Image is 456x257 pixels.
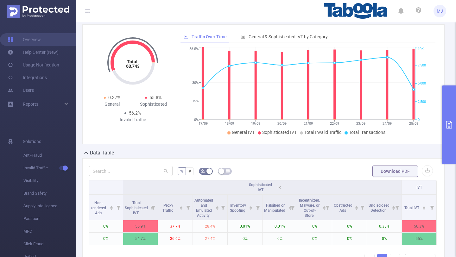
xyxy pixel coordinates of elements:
[23,200,76,212] span: Supply Intelligence
[264,203,286,213] span: Falsified or Manipulated
[262,130,297,135] span: Sophisticated IVT
[110,207,113,209] i: icon: caret-down
[123,233,158,245] p: 54.7%
[249,183,272,192] span: Sophisticated IVT
[304,130,341,135] span: Total Invalid Traffic
[402,220,436,232] p: 56.3%
[263,220,297,232] p: 0.01%
[349,130,385,135] span: Total Transactions
[8,46,59,59] a: Help Center (New)
[108,95,120,100] span: 0.37%
[226,169,230,173] i: icon: table
[180,207,183,209] i: icon: caret-down
[192,99,199,103] tspan: 15%
[232,130,255,135] span: General IVT
[23,135,41,148] span: Solutions
[422,205,426,209] div: Sort
[253,195,262,220] i: Filter menu
[215,205,219,209] div: Sort
[158,233,193,245] p: 36.6%
[192,34,227,39] span: Traffic Over Time
[427,195,436,220] i: Filter menu
[89,166,173,176] input: Search...
[23,225,76,238] span: MRC
[249,205,253,209] div: Sort
[355,205,358,209] div: Sort
[198,122,207,126] tspan: 17/09
[149,95,161,100] span: 55.8%
[249,205,253,207] i: icon: caret-up
[372,166,418,177] button: Download PDF
[334,203,352,213] span: Obstructed Ads
[179,205,183,209] div: Sort
[23,98,38,110] a: Reports
[162,203,174,213] span: Proxy Traffic
[149,195,158,220] i: Filter menu
[422,207,426,209] i: icon: caret-down
[127,59,139,64] tspan: Total:
[8,71,47,84] a: Integrations
[392,207,395,209] i: icon: caret-down
[184,34,188,39] i: icon: line-chart
[189,47,199,51] tspan: 58.5%
[437,5,443,17] span: MJ
[418,100,426,104] tspan: 2,500
[404,206,420,210] span: Total IVT
[193,220,227,232] p: 28.4%
[110,205,113,209] div: Sort
[418,82,426,86] tspan: 5,000
[225,122,234,126] tspan: 18/09
[356,122,365,126] tspan: 23/09
[228,233,262,245] p: 0%
[249,207,253,209] i: icon: caret-down
[383,122,392,126] tspan: 24/09
[358,195,367,220] i: Filter menu
[218,195,227,220] i: Filter menu
[23,187,76,200] span: Brand Safety
[367,233,402,245] p: 0%
[322,205,326,207] i: icon: caret-up
[23,238,76,250] span: Click Fraud
[332,220,367,232] p: 0%
[180,169,183,174] span: %
[188,169,191,174] span: #
[355,205,358,207] i: icon: caret-up
[112,116,153,123] div: Invalid Traffic
[23,212,76,225] span: Passport
[416,185,422,190] span: IVT
[249,34,328,39] span: General & Sophisticated IVT by Category
[8,33,41,46] a: Overview
[158,220,193,232] p: 37.7%
[194,118,199,122] tspan: 0%
[129,110,141,116] span: 56.2%
[228,220,262,232] p: 0.01%
[367,220,402,232] p: 0.33%
[88,220,123,232] p: 0%
[304,122,313,126] tspan: 21/09
[194,198,213,218] span: Automated and Emulated Activity
[393,195,402,220] i: Filter menu
[418,47,424,51] tspan: 10K
[288,195,297,220] i: Filter menu
[23,174,76,187] span: Visibility
[297,233,332,245] p: 0%
[110,205,113,207] i: icon: caret-up
[355,207,358,209] i: icon: caret-down
[23,162,76,174] span: Invalid Traffic
[201,169,205,173] i: icon: bg-colors
[322,205,326,209] div: Sort
[241,34,245,39] i: icon: bar-chart
[215,205,219,207] i: icon: caret-up
[418,63,426,67] tspan: 7,500
[23,149,76,162] span: Anti-Fraud
[369,203,389,213] span: Undisclosed Detection
[402,233,436,245] p: 55%
[184,195,193,220] i: Filter menu
[392,205,395,207] i: icon: caret-up
[418,118,420,122] tspan: 0
[8,84,34,97] a: Users
[8,59,59,71] a: Usage Notification
[192,81,199,85] tspan: 30%
[297,220,332,232] p: 0%
[409,122,418,126] tspan: 25/09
